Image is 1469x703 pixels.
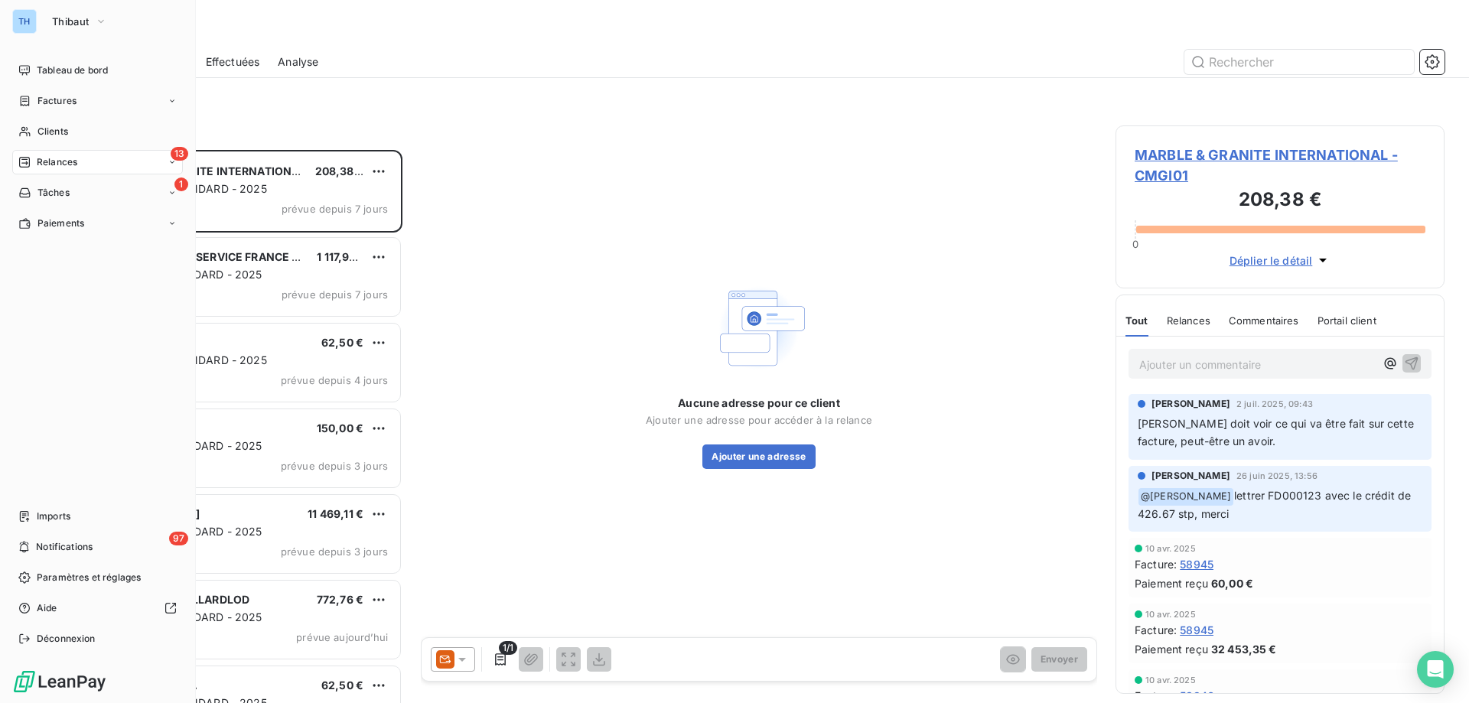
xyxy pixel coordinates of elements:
[12,9,37,34] div: TH
[37,125,68,138] span: Clients
[1145,610,1196,619] span: 10 avr. 2025
[1417,651,1454,688] div: Open Intercom Messenger
[281,545,388,558] span: prévue depuis 3 jours
[1145,544,1196,553] span: 10 avr. 2025
[1236,471,1318,480] span: 26 juin 2025, 13:56
[1211,641,1277,657] span: 32 453,35 €
[1151,469,1230,483] span: [PERSON_NAME]
[1211,575,1253,591] span: 60,00 €
[108,164,306,177] span: MARBLE & GRANITE INTERNATIONAL
[315,164,364,177] span: 208,38 €
[282,203,388,215] span: prévue depuis 7 jours
[36,540,93,554] span: Notifications
[12,211,183,236] a: Paiements
[1230,252,1313,269] span: Déplier le détail
[1236,399,1313,408] span: 2 juil. 2025, 09:43
[12,119,183,144] a: Clients
[37,186,70,200] span: Tâches
[1135,622,1177,638] span: Facture :
[37,155,77,169] span: Relances
[1135,556,1177,572] span: Facture :
[1125,314,1148,327] span: Tout
[702,444,815,469] button: Ajouter une adresse
[281,460,388,472] span: prévue depuis 3 jours
[1184,50,1414,74] input: Rechercher
[12,669,107,694] img: Logo LeanPay
[678,395,839,411] span: Aucune adresse pour ce client
[1229,314,1299,327] span: Commentaires
[37,216,84,230] span: Paiements
[1135,641,1208,657] span: Paiement reçu
[308,507,363,520] span: 11 469,11 €
[37,632,96,646] span: Déconnexion
[1167,314,1210,327] span: Relances
[1135,186,1425,216] h3: 208,38 €
[52,15,89,28] span: Thibaut
[1225,252,1336,269] button: Déplier le détail
[1180,622,1213,638] span: 58945
[1138,489,1414,520] span: lettrer FD000123 avec le crédit de 426.67 stp, merci
[1031,647,1087,672] button: Envoyer
[710,279,808,377] img: Empty state
[296,631,388,643] span: prévue aujourd’hui
[317,250,366,263] span: 1 117,97 €
[73,150,402,703] div: grid
[278,54,318,70] span: Analyse
[1132,238,1138,250] span: 0
[1135,575,1208,591] span: Paiement reçu
[12,181,183,205] a: 1Tâches
[174,177,188,191] span: 1
[282,288,388,301] span: prévue depuis 7 jours
[12,504,183,529] a: Imports
[206,54,260,70] span: Effectuées
[37,601,57,615] span: Aide
[12,58,183,83] a: Tableau de bord
[171,147,188,161] span: 13
[37,94,77,108] span: Factures
[12,565,183,590] a: Paramètres et réglages
[321,336,363,349] span: 62,50 €
[281,374,388,386] span: prévue depuis 4 jours
[169,532,188,545] span: 97
[1138,488,1233,506] span: @ [PERSON_NAME]
[1145,675,1196,685] span: 10 avr. 2025
[646,414,872,426] span: Ajouter une adresse pour accéder à la relance
[12,89,183,113] a: Factures
[12,150,183,174] a: 13Relances
[37,63,108,77] span: Tableau de bord
[37,509,70,523] span: Imports
[1318,314,1376,327] span: Portail client
[108,250,314,263] span: UNITED PARCEL SERVICE FRANCE SAS
[317,593,363,606] span: 772,76 €
[499,641,517,655] span: 1/1
[1180,556,1213,572] span: 58945
[12,596,183,620] a: Aide
[1135,145,1425,186] span: MARBLE & GRANITE INTERNATIONAL - CMGI01
[37,571,141,584] span: Paramètres et réglages
[1151,397,1230,411] span: [PERSON_NAME]
[317,421,363,434] span: 150,00 €
[1138,417,1417,448] span: [PERSON_NAME] doit voir ce qui va être fait sur cette facture, peut-être un avoir.
[321,679,363,692] span: 62,50 €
